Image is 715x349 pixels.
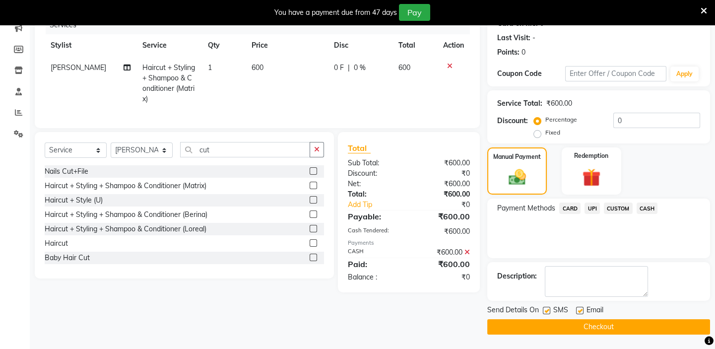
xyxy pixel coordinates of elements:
[497,271,537,281] div: Description:
[340,179,409,189] div: Net:
[487,305,539,317] span: Send Details On
[409,158,477,168] div: ₹600.00
[180,142,310,157] input: Search or Scan
[340,226,409,237] div: Cash Tendered:
[246,34,328,57] th: Price
[274,7,397,18] div: You have a payment due from 47 days
[409,189,477,200] div: ₹600.00
[398,63,410,72] span: 600
[392,34,437,57] th: Total
[546,98,572,109] div: ₹600.00
[420,200,477,210] div: ₹0
[45,238,68,249] div: Haircut
[328,34,392,57] th: Disc
[545,115,577,124] label: Percentage
[45,209,207,220] div: Haircut + Styling + Shampoo & Conditioner (Berina)
[497,98,542,109] div: Service Total:
[532,33,535,43] div: -
[354,63,366,73] span: 0 %
[340,200,420,210] a: Add Tip
[409,168,477,179] div: ₹0
[252,63,263,72] span: 600
[208,63,212,72] span: 1
[45,224,206,234] div: Haircut + Styling + Shampoo & Conditioner (Loreal)
[136,34,202,57] th: Service
[585,203,600,214] span: UPI
[45,34,136,57] th: Stylist
[340,258,409,270] div: Paid:
[45,253,90,263] div: Baby Hair Cut
[340,189,409,200] div: Total:
[487,319,710,335] button: Checkout
[586,305,603,317] span: Email
[340,158,409,168] div: Sub Total:
[202,34,246,57] th: Qty
[559,203,581,214] span: CARD
[142,63,195,103] span: Haircut + Styling + Shampoo & Conditioner (Matrix)
[51,63,106,72] span: [PERSON_NAME]
[334,63,344,73] span: 0 F
[521,47,525,58] div: 0
[577,166,606,189] img: _gift.svg
[497,116,528,126] div: Discount:
[45,181,206,191] div: Haircut + Styling + Shampoo & Conditioner (Matrix)
[46,16,477,34] div: Services
[503,167,531,187] img: _cash.svg
[409,210,477,222] div: ₹600.00
[553,305,568,317] span: SMS
[497,33,530,43] div: Last Visit:
[45,166,88,177] div: Nails Cut+File
[409,226,477,237] div: ₹600.00
[497,69,565,79] div: Coupon Code
[497,203,555,213] span: Payment Methods
[348,239,470,247] div: Payments
[409,247,477,258] div: ₹600.00
[340,210,409,222] div: Payable:
[399,4,430,21] button: Pay
[45,195,103,206] div: Haircut + Style (U)
[545,128,560,137] label: Fixed
[340,272,409,282] div: Balance :
[670,67,699,81] button: Apply
[348,143,371,153] span: Total
[497,47,520,58] div: Points:
[409,272,477,282] div: ₹0
[340,247,409,258] div: CASH
[348,63,350,73] span: |
[565,66,666,81] input: Enter Offer / Coupon Code
[409,179,477,189] div: ₹600.00
[493,152,541,161] label: Manual Payment
[409,258,477,270] div: ₹600.00
[604,203,633,214] span: CUSTOM
[437,34,470,57] th: Action
[574,151,608,160] label: Redemption
[340,168,409,179] div: Discount:
[637,203,658,214] span: CASH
